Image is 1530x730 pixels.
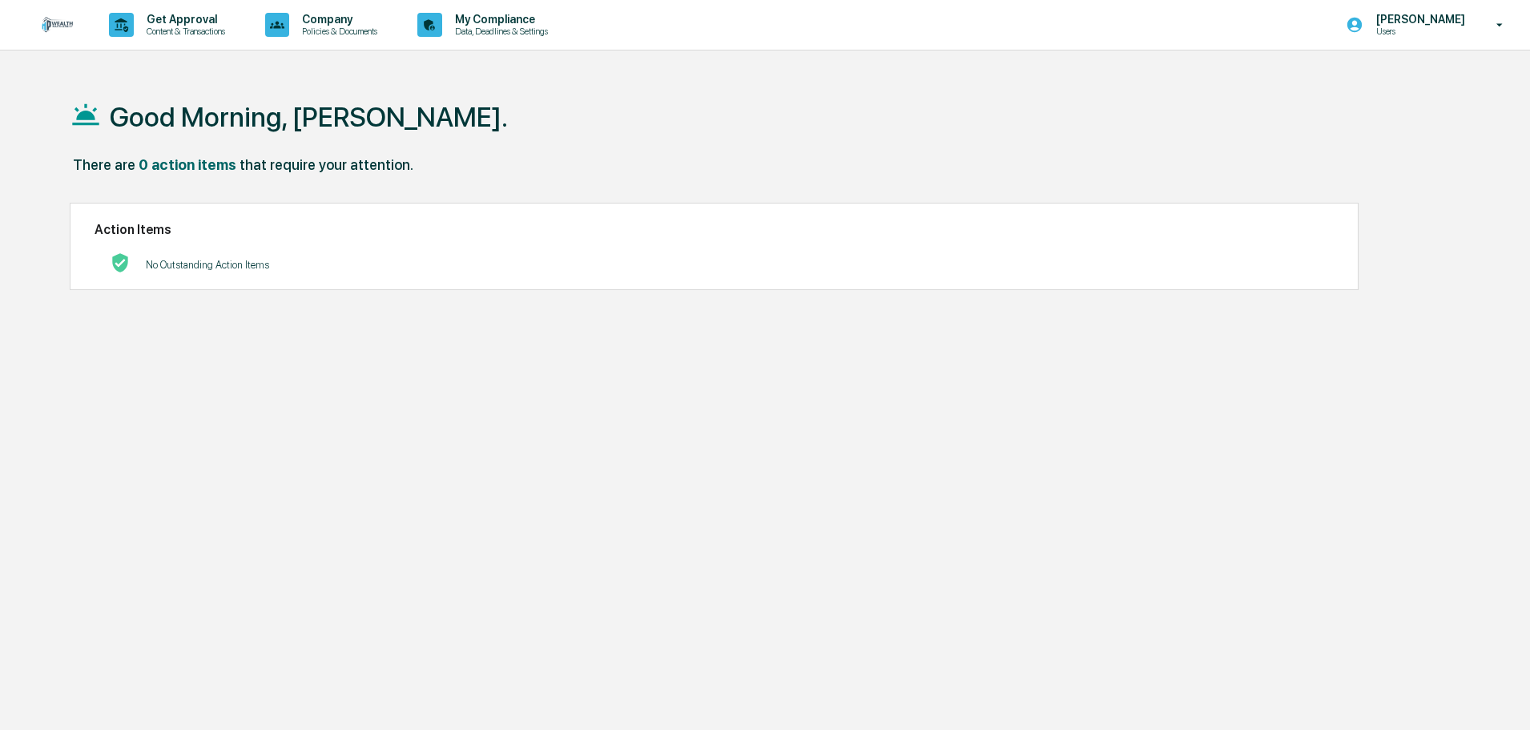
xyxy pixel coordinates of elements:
[139,156,236,173] div: 0 action items
[73,156,135,173] div: There are
[289,13,385,26] p: Company
[442,13,556,26] p: My Compliance
[110,101,508,133] h1: Good Morning, [PERSON_NAME].
[146,259,269,271] p: No Outstanding Action Items
[289,26,385,37] p: Policies & Documents
[111,253,130,272] img: No Actions logo
[134,26,233,37] p: Content & Transactions
[442,26,556,37] p: Data, Deadlines & Settings
[1363,13,1473,26] p: [PERSON_NAME]
[95,222,1334,237] h2: Action Items
[240,156,413,173] div: that require your attention.
[134,13,233,26] p: Get Approval
[38,17,77,32] img: logo
[1363,26,1473,37] p: Users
